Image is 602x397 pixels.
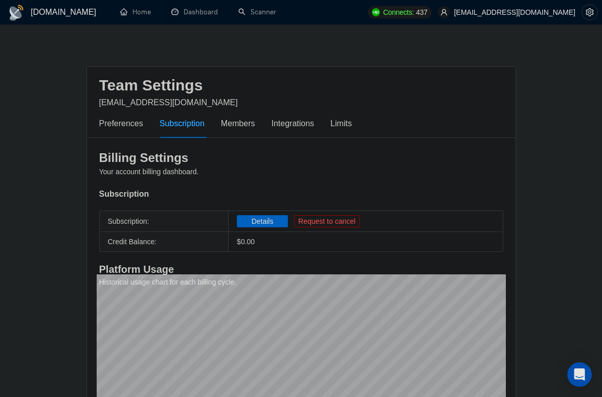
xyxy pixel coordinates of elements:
div: Open Intercom Messenger [567,362,592,387]
span: Subscription: [108,217,149,225]
h2: Team Settings [99,75,503,96]
span: Credit Balance: [108,238,157,246]
div: Subscription [160,117,205,130]
div: Preferences [99,117,143,130]
button: Request to cancel [294,215,360,227]
a: searchScanner [238,8,276,16]
img: logo [8,5,25,21]
button: setting [582,4,598,20]
span: $ 0.00 [237,238,255,246]
a: homeHome [120,8,151,16]
button: Details [237,215,288,227]
div: Members [221,117,255,130]
img: upwork-logo.png [372,8,380,16]
a: setting [582,8,598,16]
span: Details [252,216,274,227]
span: Your account billing dashboard. [99,168,199,176]
h3: Billing Settings [99,150,503,166]
div: Integrations [272,117,315,130]
div: Limits [330,117,352,130]
span: Request to cancel [298,216,355,227]
span: user [440,9,448,16]
div: Subscription [99,188,503,200]
span: 437 [416,7,427,18]
h4: Platform Usage [99,262,503,276]
span: Connects: [383,7,414,18]
a: dashboardDashboard [171,8,218,16]
span: setting [582,8,597,16]
span: [EMAIL_ADDRESS][DOMAIN_NAME] [99,98,238,107]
